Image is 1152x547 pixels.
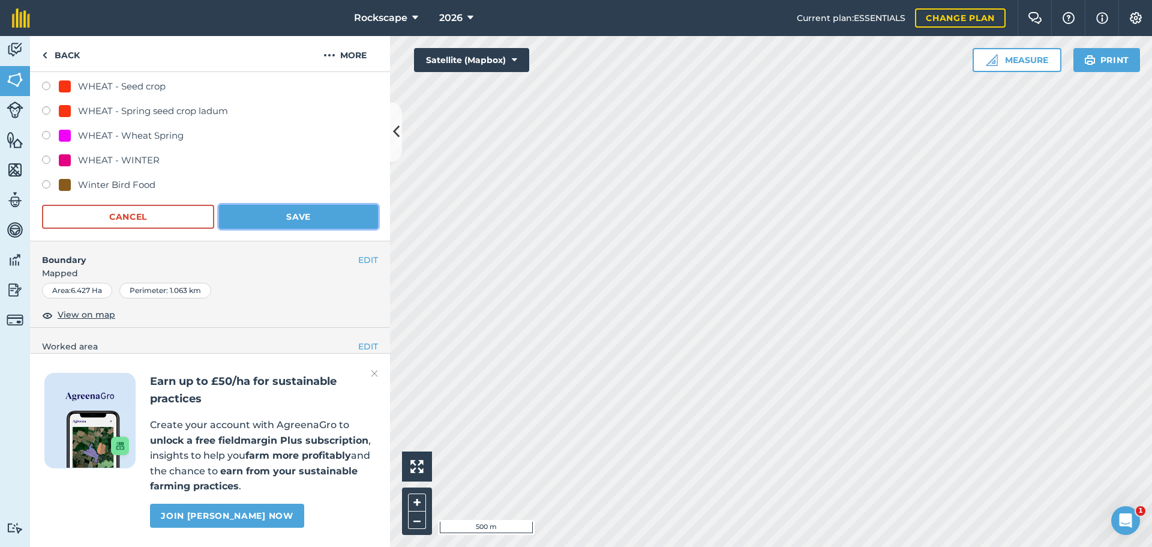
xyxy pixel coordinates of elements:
span: Current plan : ESSENTIALS [797,11,905,25]
img: svg+xml;base64,PD94bWwgdmVyc2lvbj0iMS4wIiBlbmNvZGluZz0idXRmLTgiPz4KPCEtLSBHZW5lcmF0b3I6IEFkb2JlIE... [7,221,23,239]
img: svg+xml;base64,PHN2ZyB4bWxucz0iaHR0cDovL3d3dy53My5vcmcvMjAwMC9zdmciIHdpZHRoPSIxOSIgaGVpZ2h0PSIyNC... [1084,53,1096,67]
img: svg+xml;base64,PD94bWwgdmVyc2lvbj0iMS4wIiBlbmNvZGluZz0idXRmLTgiPz4KPCEtLSBHZW5lcmF0b3I6IEFkb2JlIE... [7,281,23,299]
img: svg+xml;base64,PD94bWwgdmVyc2lvbj0iMS4wIiBlbmNvZGluZz0idXRmLTgiPz4KPCEtLSBHZW5lcmF0b3I6IEFkb2JlIE... [7,101,23,118]
div: Perimeter : 1.063 km [119,283,211,298]
span: Mapped [30,267,390,280]
img: Four arrows, one pointing top left, one top right, one bottom right and the last bottom left [410,460,424,473]
iframe: Intercom live chat [1111,506,1140,535]
h4: Boundary [30,241,358,267]
button: Save [219,205,378,229]
a: Change plan [915,8,1006,28]
div: WHEAT - Seed crop [78,79,166,94]
strong: earn from your sustainable farming practices [150,465,358,492]
img: svg+xml;base64,PHN2ZyB4bWxucz0iaHR0cDovL3d3dy53My5vcmcvMjAwMC9zdmciIHdpZHRoPSIxNyIgaGVpZ2h0PSIxNy... [1096,11,1108,25]
p: Create your account with AgreenaGro to , insights to help you and the chance to . [150,417,376,494]
button: + [408,494,426,512]
button: Print [1073,48,1141,72]
img: svg+xml;base64,PHN2ZyB4bWxucz0iaHR0cDovL3d3dy53My5vcmcvMjAwMC9zdmciIHdpZHRoPSIyMCIgaGVpZ2h0PSIyNC... [323,48,335,62]
button: More [300,36,390,71]
div: Winter Bird Food [78,178,155,192]
button: Measure [973,48,1061,72]
img: A question mark icon [1061,12,1076,24]
img: Two speech bubbles overlapping with the left bubble in the forefront [1028,12,1042,24]
span: Worked area [42,340,378,353]
span: Rockscape [354,11,407,25]
strong: unlock a free fieldmargin Plus subscription [150,435,368,446]
div: WHEAT - Wheat Spring [78,128,184,143]
button: Satellite (Mapbox) [414,48,529,72]
button: – [408,512,426,529]
span: 1 [1136,506,1145,516]
div: WHEAT - Spring seed crop ladum [78,104,228,118]
img: svg+xml;base64,PHN2ZyB4bWxucz0iaHR0cDovL3d3dy53My5vcmcvMjAwMC9zdmciIHdpZHRoPSIyMiIgaGVpZ2h0PSIzMC... [371,366,378,381]
strong: farm more profitably [245,450,351,461]
img: svg+xml;base64,PD94bWwgdmVyc2lvbj0iMS4wIiBlbmNvZGluZz0idXRmLTgiPz4KPCEtLSBHZW5lcmF0b3I6IEFkb2JlIE... [7,251,23,269]
button: EDIT [358,340,378,353]
img: svg+xml;base64,PD94bWwgdmVyc2lvbj0iMS4wIiBlbmNvZGluZz0idXRmLTgiPz4KPCEtLSBHZW5lcmF0b3I6IEFkb2JlIE... [7,312,23,328]
img: svg+xml;base64,PHN2ZyB4bWxucz0iaHR0cDovL3d3dy53My5vcmcvMjAwMC9zdmciIHdpZHRoPSIxOCIgaGVpZ2h0PSIyNC... [42,308,53,322]
span: View on map [58,308,115,321]
h2: Earn up to £50/ha for sustainable practices [150,373,376,408]
img: svg+xml;base64,PHN2ZyB4bWxucz0iaHR0cDovL3d3dy53My5vcmcvMjAwMC9zdmciIHdpZHRoPSI1NiIgaGVpZ2h0PSI2MC... [7,161,23,179]
a: Back [30,36,92,71]
img: svg+xml;base64,PHN2ZyB4bWxucz0iaHR0cDovL3d3dy53My5vcmcvMjAwMC9zdmciIHdpZHRoPSI5IiBoZWlnaHQ9IjI0Ii... [42,48,47,62]
a: Join [PERSON_NAME] now [150,504,304,528]
img: Screenshot of the Gro app [67,411,129,468]
button: View on map [42,308,115,322]
span: 2026 [439,11,463,25]
img: svg+xml;base64,PHN2ZyB4bWxucz0iaHR0cDovL3d3dy53My5vcmcvMjAwMC9zdmciIHdpZHRoPSI1NiIgaGVpZ2h0PSI2MC... [7,71,23,89]
button: EDIT [358,253,378,267]
img: Ruler icon [986,54,998,66]
img: svg+xml;base64,PHN2ZyB4bWxucz0iaHR0cDovL3d3dy53My5vcmcvMjAwMC9zdmciIHdpZHRoPSI1NiIgaGVpZ2h0PSI2MC... [7,131,23,149]
div: WHEAT - WINTER [78,153,160,168]
img: fieldmargin Logo [12,8,30,28]
img: svg+xml;base64,PD94bWwgdmVyc2lvbj0iMS4wIiBlbmNvZGluZz0idXRmLTgiPz4KPCEtLSBHZW5lcmF0b3I6IEFkb2JlIE... [7,522,23,534]
img: svg+xml;base64,PD94bWwgdmVyc2lvbj0iMS4wIiBlbmNvZGluZz0idXRmLTgiPz4KPCEtLSBHZW5lcmF0b3I6IEFkb2JlIE... [7,191,23,209]
button: Cancel [42,205,214,229]
img: svg+xml;base64,PD94bWwgdmVyc2lvbj0iMS4wIiBlbmNvZGluZz0idXRmLTgiPz4KPCEtLSBHZW5lcmF0b3I6IEFkb2JlIE... [7,41,23,59]
div: Area : 6.427 Ha [42,283,112,298]
img: A cog icon [1129,12,1143,24]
